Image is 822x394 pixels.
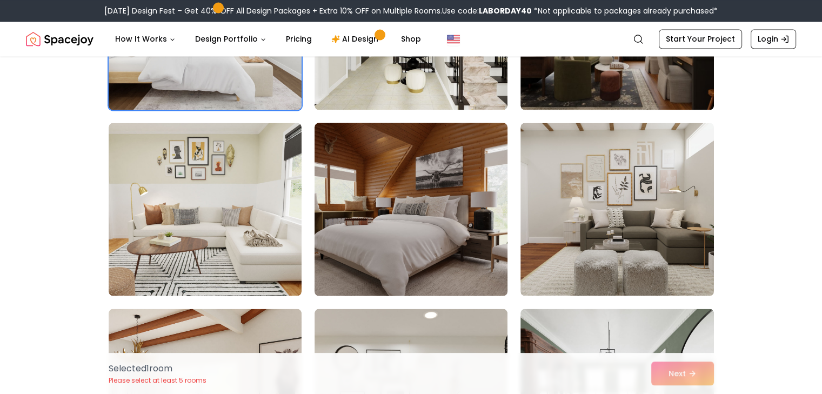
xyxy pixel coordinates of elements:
[310,118,512,300] img: Room room-32
[392,28,430,50] a: Shop
[106,28,184,50] button: How It Works
[106,28,430,50] nav: Main
[479,5,532,16] b: LABORDAY40
[447,32,460,45] img: United States
[26,22,796,56] nav: Global
[109,376,206,385] p: Please select at least 5 rooms
[109,362,206,375] p: Selected 1 room
[186,28,275,50] button: Design Portfolio
[751,29,796,49] a: Login
[26,28,93,50] a: Spacejoy
[109,123,302,296] img: Room room-31
[104,5,718,16] div: [DATE] Design Fest – Get 40% OFF All Design Packages + Extra 10% OFF on Multiple Rooms.
[659,29,742,49] a: Start Your Project
[277,28,320,50] a: Pricing
[520,123,713,296] img: Room room-33
[26,28,93,50] img: Spacejoy Logo
[323,28,390,50] a: AI Design
[532,5,718,16] span: *Not applicable to packages already purchased*
[442,5,532,16] span: Use code:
